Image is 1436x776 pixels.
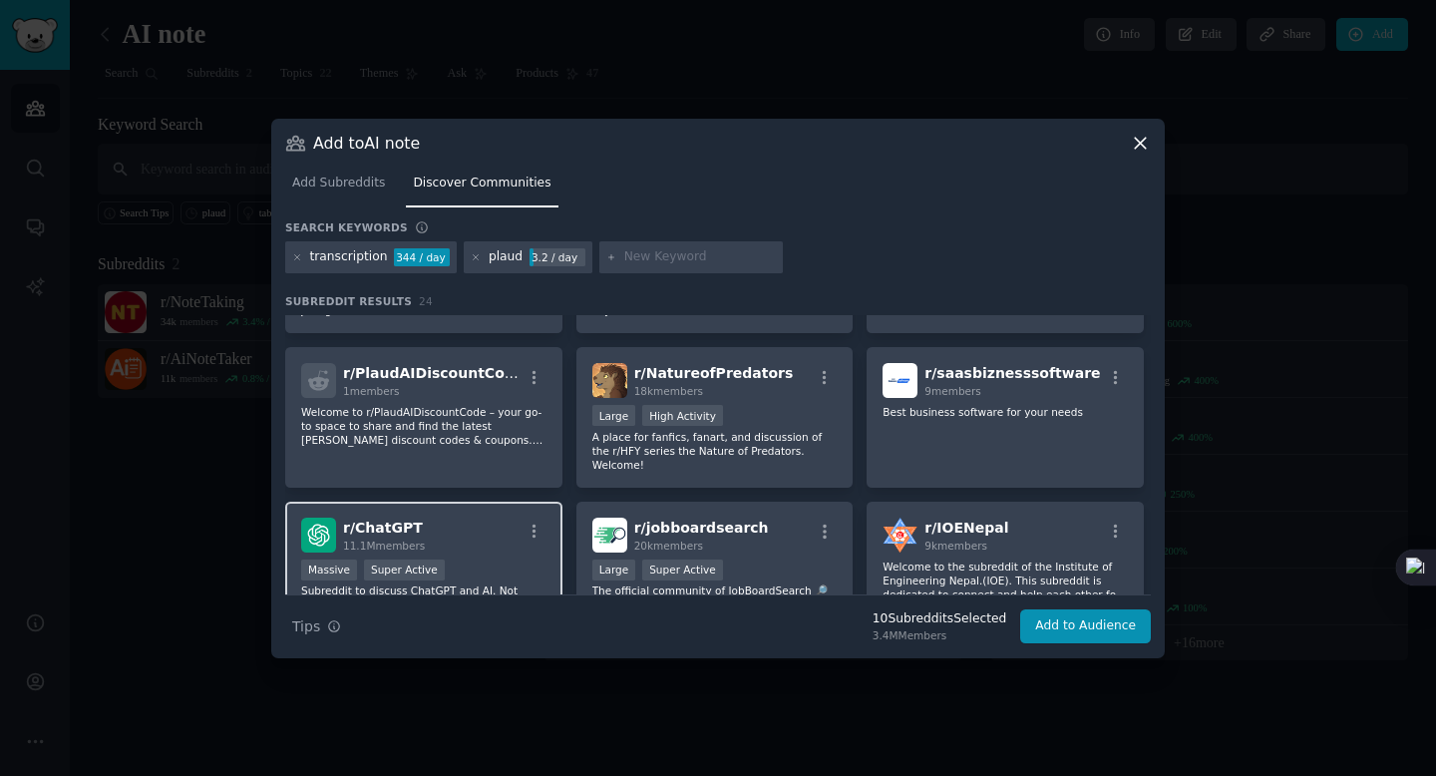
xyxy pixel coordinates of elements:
[285,609,348,644] button: Tips
[292,616,320,637] span: Tips
[592,560,636,581] div: Large
[873,610,1006,628] div: 10 Subreddit s Selected
[394,248,450,266] div: 344 / day
[343,540,425,552] span: 11.1M members
[530,248,585,266] div: 3.2 / day
[592,363,627,398] img: NatureofPredators
[883,518,917,553] img: IOENepal
[883,363,917,398] img: saasbiznesssoftware
[343,520,423,536] span: r/ ChatGPT
[301,560,357,581] div: Massive
[292,175,385,193] span: Add Subreddits
[285,294,412,308] span: Subreddit Results
[624,248,776,266] input: New Keyword
[592,518,627,553] img: jobboardsearch
[634,540,703,552] span: 20k members
[489,248,523,266] div: plaud
[883,405,1128,419] p: Best business software for your needs
[924,365,1100,381] span: r/ saasbiznesssoftware
[285,168,392,208] a: Add Subreddits
[1020,609,1151,643] button: Add to Audience
[634,385,703,397] span: 18k members
[364,560,445,581] div: Super Active
[310,248,388,266] div: transcription
[592,583,838,625] p: The official community of JobBoardSearch 🔎 Meta directory of job boards with filters. Posting the...
[406,168,557,208] a: Discover Communities
[343,385,400,397] span: 1 members
[419,295,433,307] span: 24
[313,133,420,154] h3: Add to AI note
[592,430,838,472] p: A place for fanfics, fanart, and discussion of the r/HFY series the Nature of Predators. Welcome!
[301,518,336,553] img: ChatGPT
[924,385,981,397] span: 9 members
[301,583,546,625] p: Subreddit to discuss ChatGPT and AI. Not affiliated with OpenAI. Thanks, [PERSON_NAME]!
[343,365,524,381] span: r/ PlaudAIDiscountCode
[642,405,723,426] div: High Activity
[285,220,408,234] h3: Search keywords
[873,628,1006,642] div: 3.4M Members
[634,520,769,536] span: r/ jobboardsearch
[883,560,1128,601] p: Welcome to the subreddit of the Institute of Engineering Nepal.(IOE). This subreddit is dedicated...
[924,520,1008,536] span: r/ IOENepal
[301,405,546,447] p: Welcome to r/PlaudAIDiscountCode – your go-to space to share and find the latest [PERSON_NAME] di...
[413,175,550,193] span: Discover Communities
[642,560,723,581] div: Super Active
[924,540,987,552] span: 9k members
[634,365,794,381] span: r/ NatureofPredators
[592,405,636,426] div: Large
